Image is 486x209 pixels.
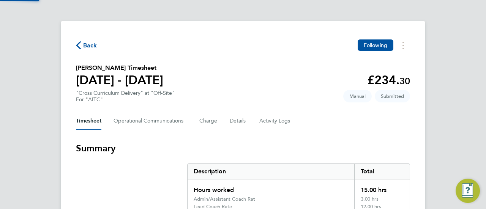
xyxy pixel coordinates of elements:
[456,179,480,203] button: Engage Resource Center
[76,90,175,103] div: "Cross Curriculum Delivery" at "Off-Site"
[375,90,410,102] span: This timesheet is Submitted.
[76,63,163,72] h2: [PERSON_NAME] Timesheet
[188,164,354,179] div: Description
[358,39,393,51] button: Following
[396,39,410,51] button: Timesheets Menu
[354,196,410,204] div: 3.00 hrs
[76,41,97,50] button: Back
[194,196,255,202] div: Admin/Assistant Coach Rat
[199,112,218,130] button: Charge
[83,41,97,50] span: Back
[188,179,354,196] div: Hours worked
[76,112,101,130] button: Timesheet
[230,112,247,130] button: Details
[364,42,387,49] span: Following
[354,179,410,196] div: 15.00 hrs
[399,75,410,86] span: 30
[76,72,163,88] h1: [DATE] - [DATE]
[76,96,175,103] div: For "AITC"
[343,90,372,102] span: This timesheet was manually created.
[354,164,410,179] div: Total
[367,73,410,87] app-decimal: £234.
[114,112,187,130] button: Operational Communications
[76,142,410,154] h3: Summary
[259,112,291,130] button: Activity Logs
